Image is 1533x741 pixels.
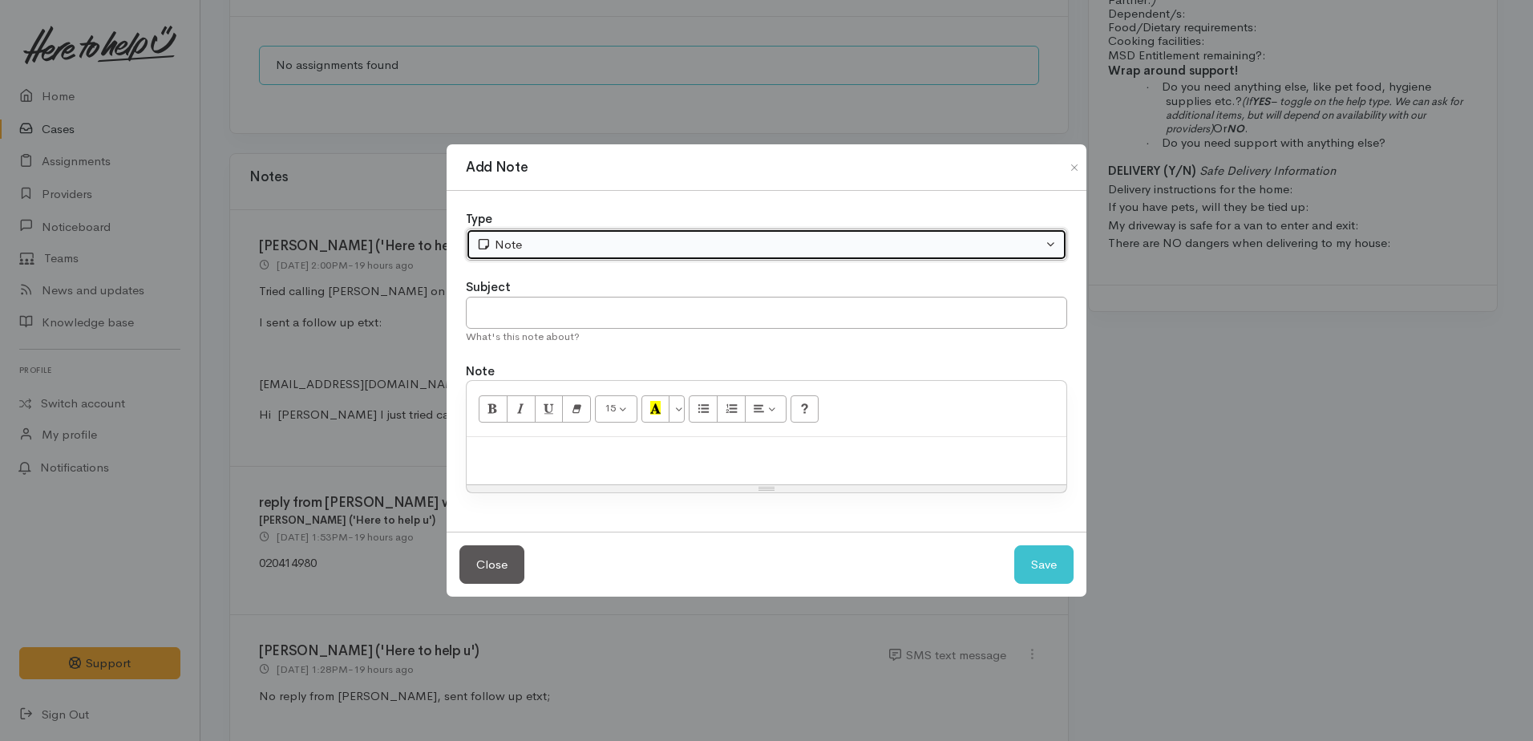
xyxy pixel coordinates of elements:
[507,395,536,423] button: Italic (CTRL+I)
[459,545,524,585] button: Close
[466,362,495,381] label: Note
[1014,545,1074,585] button: Save
[466,210,492,229] label: Type
[479,395,508,423] button: Bold (CTRL+B)
[595,395,637,423] button: Font Size
[466,278,511,297] label: Subject
[669,395,685,423] button: More Color
[466,157,528,178] h1: Add Note
[689,395,718,423] button: Unordered list (CTRL+SHIFT+NUM7)
[791,395,819,423] button: Help
[467,485,1066,492] div: Resize
[717,395,746,423] button: Ordered list (CTRL+SHIFT+NUM8)
[562,395,591,423] button: Remove Font Style (CTRL+\)
[605,401,616,415] span: 15
[641,395,670,423] button: Recent Color
[1062,158,1087,177] button: Close
[745,395,787,423] button: Paragraph
[466,329,1067,345] div: What's this note about?
[466,229,1067,261] button: Note
[535,395,564,423] button: Underline (CTRL+U)
[476,236,1042,254] div: Note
